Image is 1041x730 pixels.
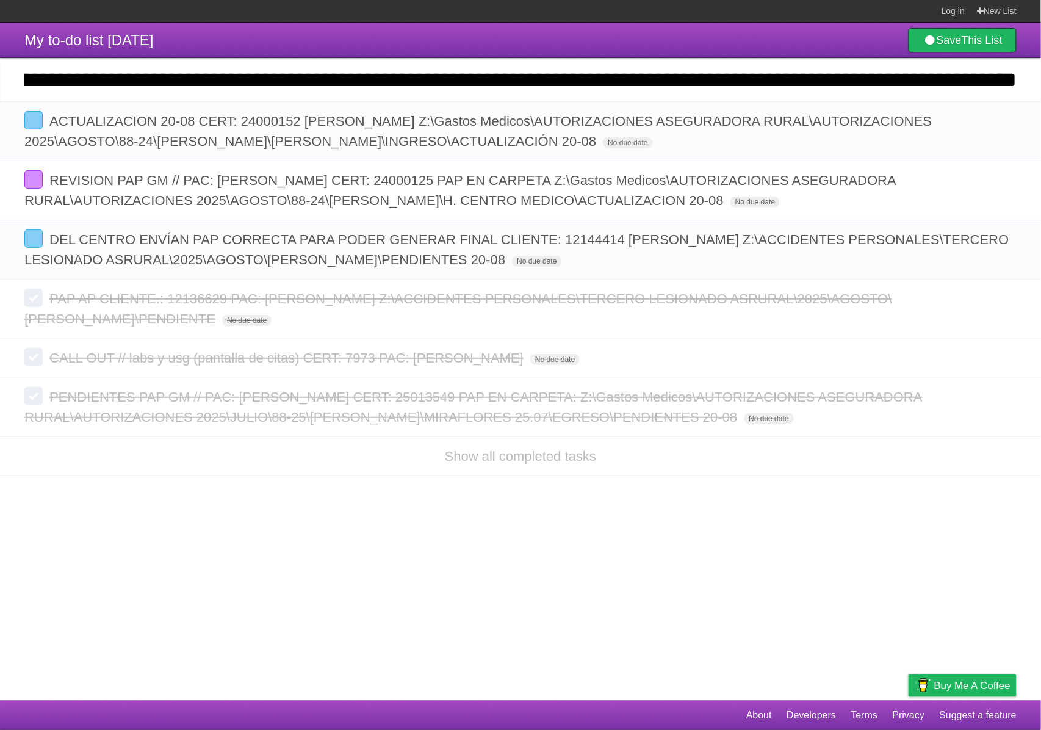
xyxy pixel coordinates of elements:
[730,197,780,208] span: No due date
[512,256,561,267] span: No due date
[962,34,1003,46] b: This List
[940,704,1017,727] a: Suggest a feature
[24,348,43,366] label: Done
[445,449,596,464] a: Show all completed tasks
[893,704,924,727] a: Privacy
[787,704,836,727] a: Developers
[746,704,772,727] a: About
[24,232,1009,267] span: DEL CENTRO ENVÍAN PAP CORRECTA PARA PODER GENERAR FINAL CLIENTE: 12144414 [PERSON_NAME] Z:\ACCIDE...
[909,674,1017,697] a: Buy me a coffee
[222,315,272,326] span: No due date
[24,111,43,129] label: Done
[851,704,878,727] a: Terms
[934,675,1010,696] span: Buy me a coffee
[530,354,580,365] span: No due date
[603,137,652,148] span: No due date
[24,170,43,189] label: Done
[49,350,527,366] span: CALL OUT // labs y usg (pantalla de citas) CERT: 7973 PAC: [PERSON_NAME]
[24,291,892,327] span: PAP AP CLIENTE.: 12136629 PAC: [PERSON_NAME] Z:\ACCIDENTES PERSONALES\TERCERO LESIONADO ASRURAL\2...
[24,229,43,248] label: Done
[24,173,896,208] span: REVISION PAP GM // PAC: [PERSON_NAME] CERT: 24000125 PAP EN CARPETA Z:\Gastos Medicos\AUTORIZACIO...
[24,289,43,307] label: Done
[915,675,931,696] img: Buy me a coffee
[24,32,154,48] span: My to-do list [DATE]
[24,389,923,425] span: PENDIENTES PAP GM // PAC: [PERSON_NAME] CERT: 25013549 PAP EN CARPETA: Z:\Gastos Medicos\AUTORIZA...
[24,387,43,405] label: Done
[909,28,1017,52] a: SaveThis List
[24,114,932,149] span: ACTUALIZACION 20-08 CERT: 24000152 [PERSON_NAME] Z:\Gastos Medicos\AUTORIZACIONES ASEGURADORA RUR...
[744,413,794,424] span: No due date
